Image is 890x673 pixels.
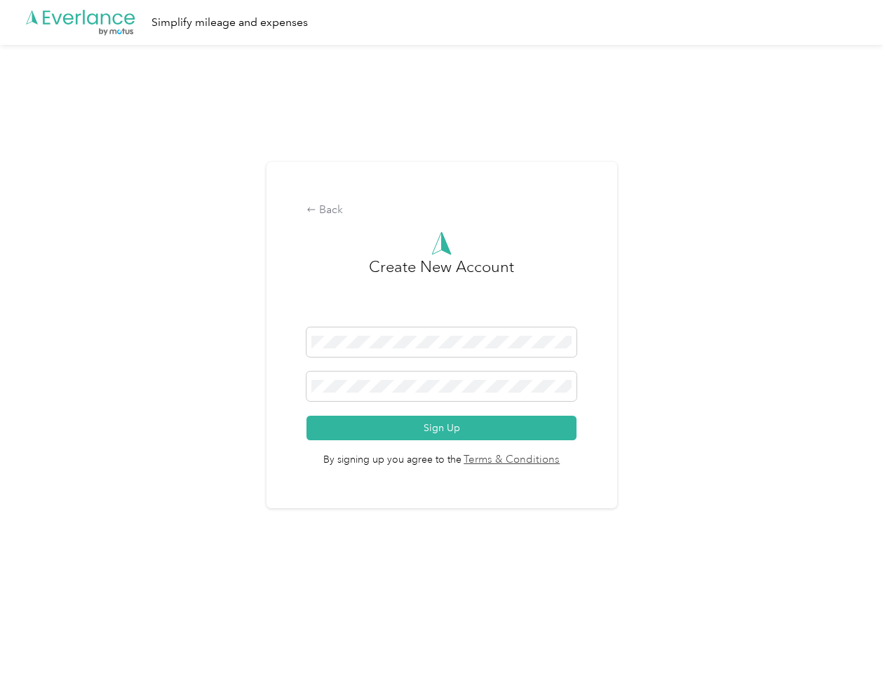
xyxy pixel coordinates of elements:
[461,452,560,468] a: Terms & Conditions
[151,14,308,32] div: Simplify mileage and expenses
[306,440,577,468] span: By signing up you agree to the
[369,255,514,327] h3: Create New Account
[306,416,577,440] button: Sign Up
[306,202,577,219] div: Back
